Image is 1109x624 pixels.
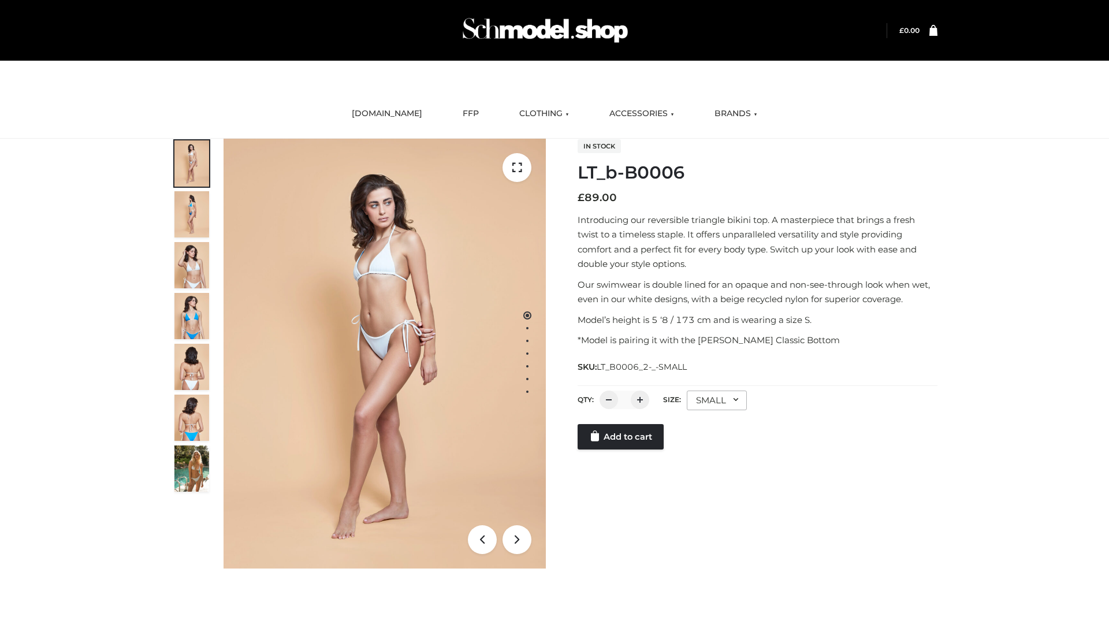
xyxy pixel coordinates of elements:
a: BRANDS [706,101,766,127]
p: *Model is pairing it with the [PERSON_NAME] Classic Bottom [578,333,937,348]
span: £ [899,26,904,35]
p: Our swimwear is double lined for an opaque and non-see-through look when wet, even in our white d... [578,277,937,307]
img: ArielClassicBikiniTop_CloudNine_AzureSky_OW114ECO_1-scaled.jpg [174,140,209,187]
p: Model’s height is 5 ‘8 / 173 cm and is wearing a size S. [578,313,937,328]
img: ArielClassicBikiniTop_CloudNine_AzureSky_OW114ECO_3-scaled.jpg [174,242,209,288]
span: £ [578,191,585,204]
bdi: 89.00 [578,191,617,204]
a: £0.00 [899,26,920,35]
a: ACCESSORIES [601,101,683,127]
p: Introducing our reversible triangle bikini top. A masterpiece that brings a fresh twist to a time... [578,213,937,272]
a: FFP [454,101,487,127]
label: Size: [663,395,681,404]
img: ArielClassicBikiniTop_CloudNine_AzureSky_OW114ECO_2-scaled.jpg [174,191,209,237]
span: LT_B0006_2-_-SMALL [597,362,687,372]
img: Arieltop_CloudNine_AzureSky2.jpg [174,445,209,492]
bdi: 0.00 [899,26,920,35]
a: CLOTHING [511,101,578,127]
div: SMALL [687,391,747,410]
img: ArielClassicBikiniTop_CloudNine_AzureSky_OW114ECO_4-scaled.jpg [174,293,209,339]
h1: LT_b-B0006 [578,162,937,183]
a: Add to cart [578,424,664,450]
img: ArielClassicBikiniTop_CloudNine_AzureSky_OW114ECO_1 [224,139,546,569]
img: ArielClassicBikiniTop_CloudNine_AzureSky_OW114ECO_8-scaled.jpg [174,395,209,441]
img: ArielClassicBikiniTop_CloudNine_AzureSky_OW114ECO_7-scaled.jpg [174,344,209,390]
label: QTY: [578,395,594,404]
a: [DOMAIN_NAME] [343,101,431,127]
img: Schmodel Admin 964 [459,8,632,53]
span: In stock [578,139,621,153]
span: SKU: [578,360,688,374]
